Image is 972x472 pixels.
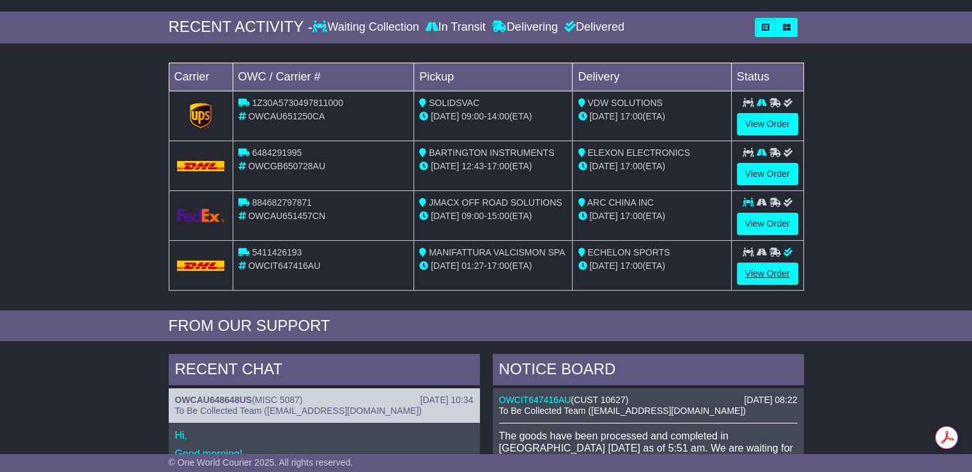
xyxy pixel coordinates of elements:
span: 17:00 [487,261,509,271]
span: CUST 10627 [574,395,626,405]
div: [DATE] 10:34 [420,395,473,406]
div: - (ETA) [419,110,567,123]
span: [DATE] [431,261,459,271]
div: - (ETA) [419,160,567,173]
span: [DATE] [589,211,617,221]
span: 09:00 [461,111,484,121]
a: View Order [737,113,798,135]
div: In Transit [422,20,489,34]
span: 17:00 [620,261,642,271]
span: SOLIDSVAC [429,98,479,108]
div: Waiting Collection [312,20,422,34]
div: [DATE] 08:22 [744,395,797,406]
span: ECHELON SPORTS [587,247,670,257]
td: Delivery [573,63,731,91]
div: RECENT ACTIVITY - [169,18,313,36]
span: 12:43 [461,161,484,171]
div: - (ETA) [419,259,567,273]
p: The goods have been processed and completed in [GEOGRAPHIC_DATA] [DATE] as of 5:51 am. We are wai... [499,430,798,467]
div: ( ) [499,395,798,406]
span: 01:27 [461,261,484,271]
span: JMACX OFF ROAD SOLUTIONS [429,197,562,208]
span: 1Z30A5730497811000 [252,98,343,108]
span: [DATE] [589,111,617,121]
span: MISC 5087 [255,395,300,405]
span: 17:00 [620,211,642,221]
div: Delivered [561,20,624,34]
img: GetCarrierServiceLogo [177,209,225,222]
span: OWCGB650728AU [248,161,325,171]
span: BARTINGTON INSTRUMENTS [429,148,554,158]
td: Carrier [169,63,233,91]
img: GetCarrierServiceLogo [190,103,212,128]
a: View Order [737,263,798,285]
span: 14:00 [487,111,509,121]
span: OWCIT647416AU [248,261,320,271]
span: [DATE] [431,111,459,121]
a: OWCIT647416AU [499,395,571,405]
p: Hi, [175,429,474,441]
div: FROM OUR SUPPORT [169,317,804,335]
span: 5411426193 [252,247,302,257]
div: ( ) [175,395,474,406]
a: OWCAU648648US [175,395,252,405]
p: Good morning! [175,448,474,460]
span: 09:00 [461,211,484,221]
div: NOTICE BOARD [493,354,804,388]
span: [DATE] [431,161,459,171]
span: VDW SOLUTIONS [587,98,662,108]
img: DHL.png [177,161,225,171]
span: [DATE] [431,211,459,221]
span: OWCAU651457CN [248,211,325,221]
span: MANIFATTURA VALCISMON SPA [429,247,565,257]
span: OWCAU651250CA [248,111,325,121]
div: - (ETA) [419,209,567,223]
td: Status [731,63,803,91]
span: © One World Courier 2025. All rights reserved. [169,457,353,468]
span: To Be Collected Team ([EMAIL_ADDRESS][DOMAIN_NAME]) [499,406,746,416]
img: DHL.png [177,261,225,271]
div: (ETA) [578,259,725,273]
div: (ETA) [578,160,725,173]
span: [DATE] [589,261,617,271]
div: RECENT CHAT [169,354,480,388]
span: 17:00 [487,161,509,171]
span: To Be Collected Team ([EMAIL_ADDRESS][DOMAIN_NAME]) [175,406,422,416]
span: 15:00 [487,211,509,221]
td: OWC / Carrier # [233,63,414,91]
span: [DATE] [589,161,617,171]
span: 17:00 [620,161,642,171]
span: 884682797871 [252,197,311,208]
span: 17:00 [620,111,642,121]
td: Pickup [414,63,573,91]
span: ARC CHINA INC [587,197,654,208]
span: ELEXON ELECTRONICS [587,148,690,158]
div: Delivering [489,20,561,34]
a: View Order [737,213,798,235]
span: 6484291995 [252,148,302,158]
a: View Order [737,163,798,185]
div: (ETA) [578,110,725,123]
div: (ETA) [578,209,725,223]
